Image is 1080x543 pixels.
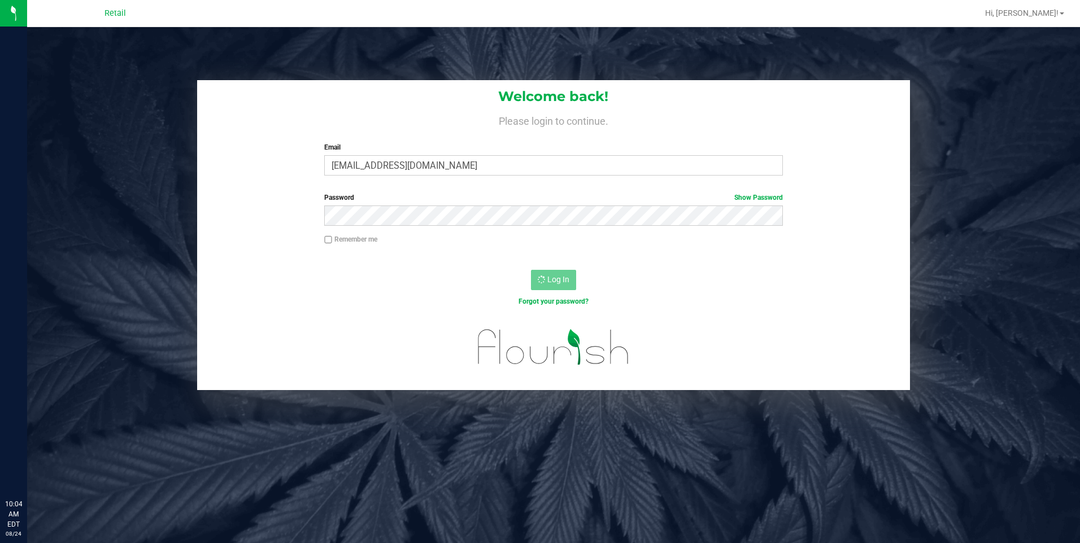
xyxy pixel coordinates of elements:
input: Remember me [324,236,332,244]
h4: Please login to continue. [197,113,911,126]
img: flourish_logo.svg [464,318,643,376]
a: Show Password [734,194,783,202]
a: Forgot your password? [519,297,589,305]
span: Password [324,194,354,202]
span: Log In [547,275,569,284]
span: Retail [104,8,126,18]
span: Hi, [PERSON_NAME]! [985,8,1059,17]
p: 10:04 AM EDT [5,499,22,529]
label: Email [324,142,783,152]
button: Log In [531,270,576,290]
label: Remember me [324,234,377,244]
p: 08/24 [5,529,22,538]
h1: Welcome back! [197,89,911,104]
